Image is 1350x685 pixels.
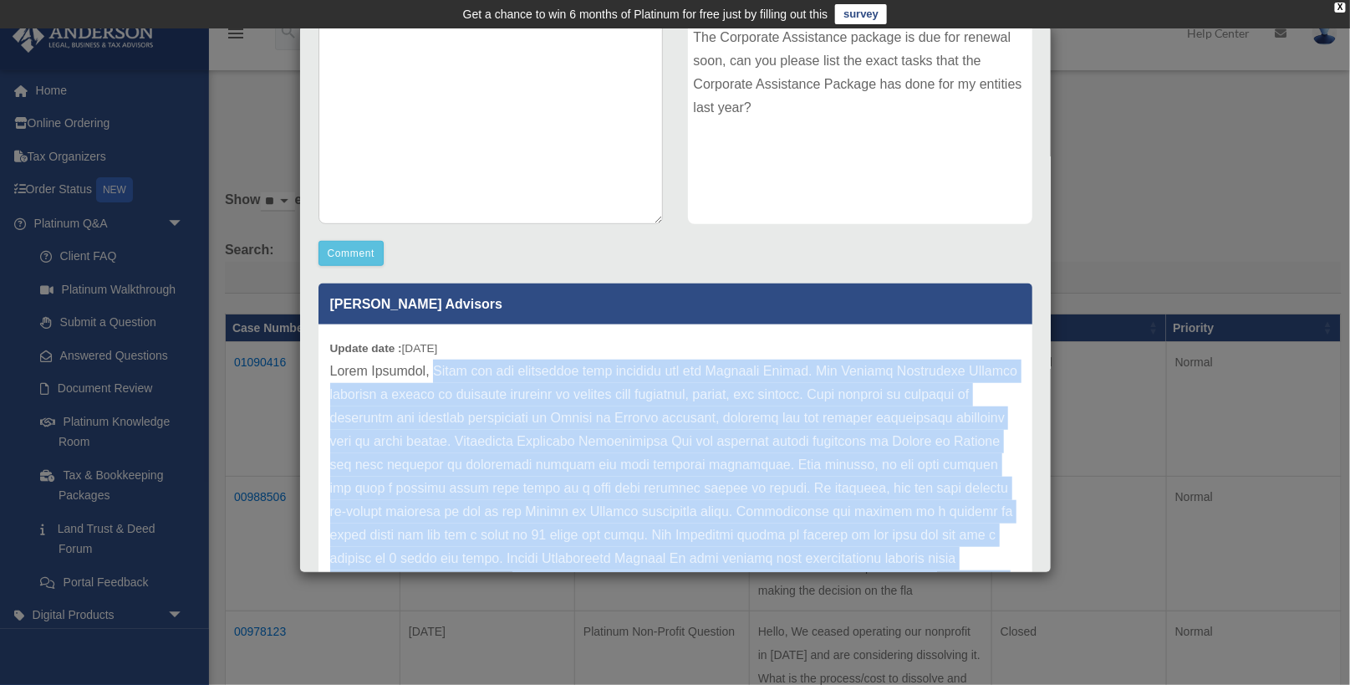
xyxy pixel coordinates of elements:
b: Update date : [330,342,402,355]
div: Get a chance to win 6 months of Platinum for free just by filling out this [463,4,828,24]
p: [PERSON_NAME] Advisors [318,284,1032,325]
div: close [1335,3,1346,13]
button: Comment [318,241,385,266]
small: [DATE] [330,342,438,355]
a: survey [835,4,887,24]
